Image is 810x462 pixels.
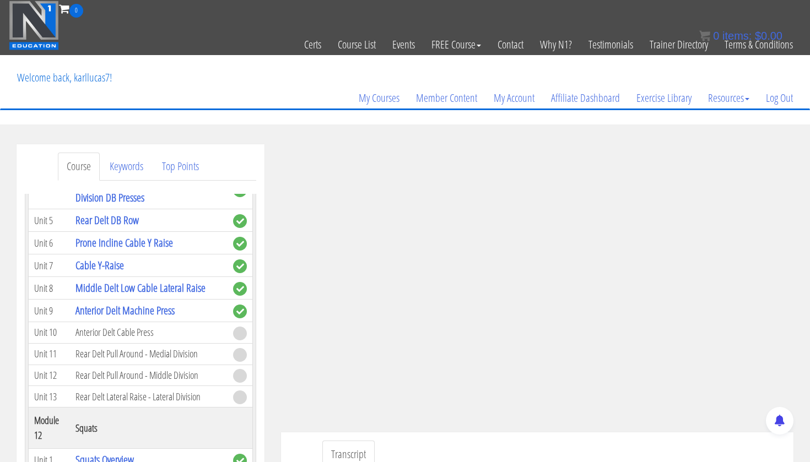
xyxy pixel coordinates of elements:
a: Testimonials [580,18,641,72]
a: Course [58,153,100,181]
span: complete [233,305,247,318]
img: icon11.png [699,30,710,41]
td: Rear Delt Lateral Raise - Lateral Division [70,386,228,407]
td: Unit 12 [29,365,70,386]
td: Anterior Delt Cable Press [70,322,228,344]
span: complete [233,259,247,273]
span: 0 [713,30,719,42]
td: Unit 10 [29,322,70,344]
a: Exercise Library [628,72,700,124]
a: Events [384,18,423,72]
a: My Account [485,72,543,124]
a: Keywords [101,153,152,181]
a: Anterior Delt Machine Press [75,303,175,318]
td: Unit 7 [29,254,70,277]
a: 0 items: $0.00 [699,30,782,42]
span: $ [755,30,761,42]
img: n1-education [9,1,59,50]
bdi: 0.00 [755,30,782,42]
a: Trainer Directory [641,18,716,72]
td: Unit 9 [29,300,70,322]
span: 0 [69,4,83,18]
a: Log Out [758,72,801,124]
span: complete [233,214,247,228]
a: Cable Y-Raise [75,258,124,273]
th: Module 12 [29,407,70,449]
a: Top Points [153,153,208,181]
p: Welcome back, karllucas7! [9,56,120,100]
a: Member Content [408,72,485,124]
td: Unit 8 [29,277,70,300]
th: Squats [70,407,228,449]
span: complete [233,237,247,251]
a: Rear Delt DB Row [75,213,139,227]
a: Prone Incline Cable Y Raise [75,235,173,250]
td: Unit 6 [29,232,70,254]
a: Contact [489,18,532,72]
a: Course List [330,18,384,72]
a: Resources [700,72,758,124]
a: Affiliate Dashboard [543,72,628,124]
span: items: [722,30,752,42]
td: Unit 13 [29,386,70,407]
td: Rear Delt Pull Around - Medial Division [70,343,228,365]
td: Rear Delt Pull Around - Middle Division [70,365,228,386]
a: Terms & Conditions [716,18,801,72]
a: 0 [59,1,83,16]
td: Unit 5 [29,209,70,232]
a: Why N1? [532,18,580,72]
a: My Courses [350,72,408,124]
td: Unit 11 [29,343,70,365]
a: FREE Course [423,18,489,72]
a: Certs [296,18,330,72]
a: Middle Delt Low Cable Lateral Raise [75,280,206,295]
span: complete [233,282,247,296]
